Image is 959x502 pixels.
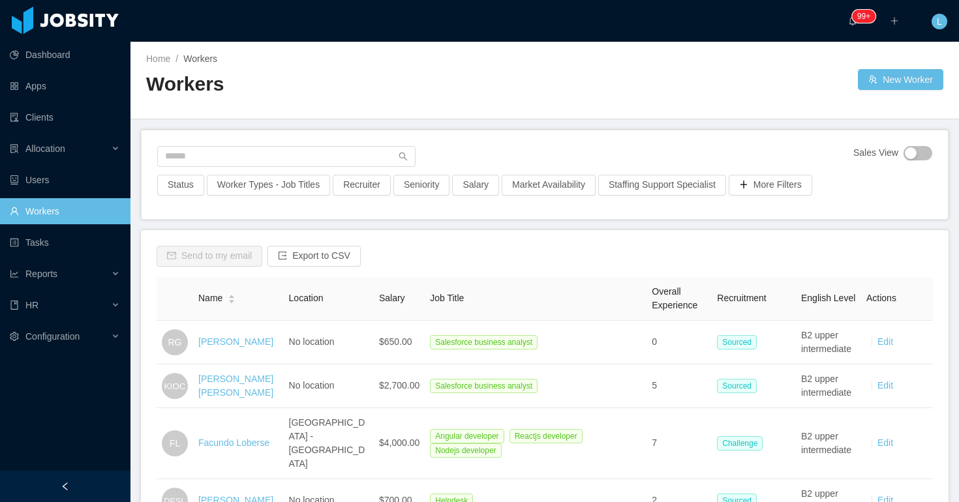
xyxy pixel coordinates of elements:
button: Worker Types - Job Titles [207,175,330,196]
span: Challenge [717,436,763,450]
button: Status [157,175,204,196]
td: 0 [647,321,712,364]
a: [PERSON_NAME] [PERSON_NAME] [198,374,273,398]
span: Salesforce business analyst [430,379,538,393]
a: Facundo Loberse [198,437,269,448]
td: B2 upper intermediate [796,364,861,408]
a: icon: auditClients [10,104,120,130]
span: Configuration [25,331,80,342]
span: Workers [183,53,217,64]
span: RG [168,329,182,355]
a: Sourced [717,380,762,391]
i: icon: caret-up [228,293,236,297]
a: icon: pie-chartDashboard [10,42,120,68]
a: icon: userWorkers [10,198,120,224]
i: icon: plus [890,16,899,25]
span: Actions [866,293,896,303]
td: [GEOGRAPHIC_DATA] - [GEOGRAPHIC_DATA] [284,408,374,479]
i: icon: book [10,301,19,310]
span: Allocation [25,143,65,154]
i: icon: setting [10,332,19,341]
button: Staffing Support Specialist [598,175,726,196]
a: icon: appstoreApps [10,73,120,99]
span: L [937,14,942,29]
span: Sourced [717,335,757,349]
i: icon: solution [10,144,19,153]
td: No location [284,321,374,364]
button: Market Availability [502,175,596,196]
td: B2 upper intermediate [796,408,861,479]
span: Nodejs developer [430,443,501,458]
td: No location [284,364,374,408]
td: 7 [647,408,712,479]
button: Seniority [393,175,449,196]
span: / [175,53,178,64]
span: HR [25,300,38,310]
button: Recruiter [333,175,391,196]
a: [PERSON_NAME] [198,336,273,347]
a: Sourced [717,336,762,347]
span: Name [198,291,222,305]
i: icon: bell [848,16,857,25]
i: icon: caret-down [228,298,236,302]
span: $2,700.00 [379,380,419,391]
td: 5 [647,364,712,408]
button: Salary [452,175,499,196]
span: Job Title [430,293,464,303]
span: Reactjs developer [510,429,583,443]
span: KIOC [164,373,185,398]
button: icon: plusMore Filters [729,175,812,196]
span: Overall Experience [652,286,697,310]
button: icon: exportExport to CSV [267,246,361,267]
span: Sourced [717,379,757,393]
a: Challenge [717,437,768,448]
a: Edit [877,437,893,448]
span: $650.00 [379,336,412,347]
h2: Workers [146,71,545,98]
sup: 2128 [852,10,875,23]
span: $4,000.00 [379,437,419,448]
a: icon: robotUsers [10,167,120,193]
i: icon: search [399,152,408,161]
span: Salary [379,293,405,303]
span: Salesforce business analyst [430,335,538,349]
button: icon: usergroup-addNew Worker [858,69,943,90]
a: icon: profileTasks [10,229,120,256]
span: FL [170,430,180,456]
span: Recruitment [717,293,766,303]
a: Edit [877,380,893,391]
span: Reports [25,269,57,279]
a: Home [146,53,170,64]
span: Sales View [853,146,898,160]
td: B2 upper intermediate [796,321,861,364]
span: Angular developer [430,429,504,443]
span: English Level [801,293,855,303]
div: Sort [228,293,236,302]
span: Location [289,293,324,303]
a: Edit [877,336,893,347]
i: icon: line-chart [10,269,19,278]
